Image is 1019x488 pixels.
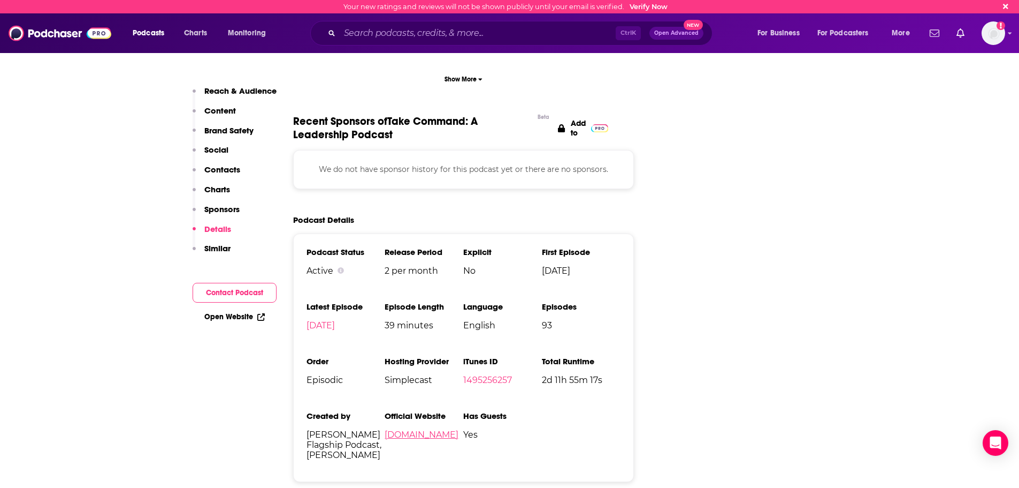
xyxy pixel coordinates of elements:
[925,24,944,42] a: Show notifications dropdown
[307,320,335,331] a: [DATE]
[558,115,608,141] a: Add to
[542,247,620,257] h3: First Episode
[997,21,1005,30] svg: Email not verified
[445,76,482,83] span: Show More
[204,106,236,116] p: Content
[204,312,265,321] a: Open Website
[463,430,542,440] span: Yes
[193,224,231,244] button: Details
[810,25,884,42] button: open menu
[542,320,620,331] span: 93
[193,283,277,303] button: Contact Podcast
[463,247,542,257] h3: Explicit
[204,125,254,136] p: Brand Safety
[193,106,236,125] button: Content
[193,145,228,164] button: Social
[307,356,385,366] h3: Order
[385,320,463,331] span: 39 minutes
[654,31,699,36] span: Open Advanced
[193,125,254,145] button: Brand Safety
[884,25,923,42] button: open menu
[385,247,463,257] h3: Release Period
[542,302,620,312] h3: Episodes
[204,86,277,96] p: Reach & Audience
[204,164,240,175] p: Contacts
[307,266,385,276] div: Active
[982,21,1005,45] button: Show profile menu
[385,411,463,421] h3: Official Website
[340,25,616,42] input: Search podcasts, credits, & more...
[320,21,723,46] div: Search podcasts, credits, & more...
[463,266,542,276] span: No
[307,163,621,175] p: We do not have sponsor history for this podcast yet or there are no sponsors.
[193,243,231,263] button: Similar
[983,430,1008,456] div: Open Intercom Messenger
[684,20,703,30] span: New
[385,302,463,312] h3: Episode Length
[220,25,280,42] button: open menu
[542,356,620,366] h3: Total Runtime
[982,21,1005,45] span: Logged in as dresnic
[463,411,542,421] h3: Has Guests
[193,86,277,106] button: Reach & Audience
[307,430,385,460] span: [PERSON_NAME] Flagship Podcast, [PERSON_NAME]
[133,26,164,41] span: Podcasts
[892,26,910,41] span: More
[463,320,542,331] span: English
[204,145,228,155] p: Social
[293,69,634,89] button: Show More
[307,411,385,421] h3: Created by
[571,118,586,138] p: Add to
[630,3,668,11] a: Verify Now
[616,26,641,40] span: Ctrl K
[542,375,620,385] span: 2d 11h 55m 17s
[343,3,668,11] div: Your new ratings and reviews will not be shown publicly until your email is verified.
[228,26,266,41] span: Monitoring
[9,23,111,43] img: Podchaser - Follow, Share and Rate Podcasts
[952,24,969,42] a: Show notifications dropdown
[385,356,463,366] h3: Hosting Provider
[193,204,240,224] button: Sponsors
[538,114,549,121] div: Beta
[757,26,800,41] span: For Business
[293,215,354,225] h2: Podcast Details
[463,375,512,385] a: 1495256257
[307,375,385,385] span: Episodic
[307,302,385,312] h3: Latest Episode
[542,266,620,276] span: [DATE]
[184,26,207,41] span: Charts
[193,184,230,204] button: Charts
[463,356,542,366] h3: iTunes ID
[204,224,231,234] p: Details
[293,115,533,141] span: Recent Sponsors of Take Command: A Leadership Podcast
[591,124,609,132] img: Pro Logo
[817,26,869,41] span: For Podcasters
[750,25,813,42] button: open menu
[385,375,463,385] span: Simplecast
[385,266,463,276] span: 2 per month
[463,302,542,312] h3: Language
[204,243,231,253] p: Similar
[307,247,385,257] h3: Podcast Status
[193,164,240,184] button: Contacts
[204,204,240,214] p: Sponsors
[177,25,213,42] a: Charts
[125,25,178,42] button: open menu
[385,430,458,440] a: [DOMAIN_NAME]
[982,21,1005,45] img: User Profile
[649,27,703,40] button: Open AdvancedNew
[204,184,230,194] p: Charts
